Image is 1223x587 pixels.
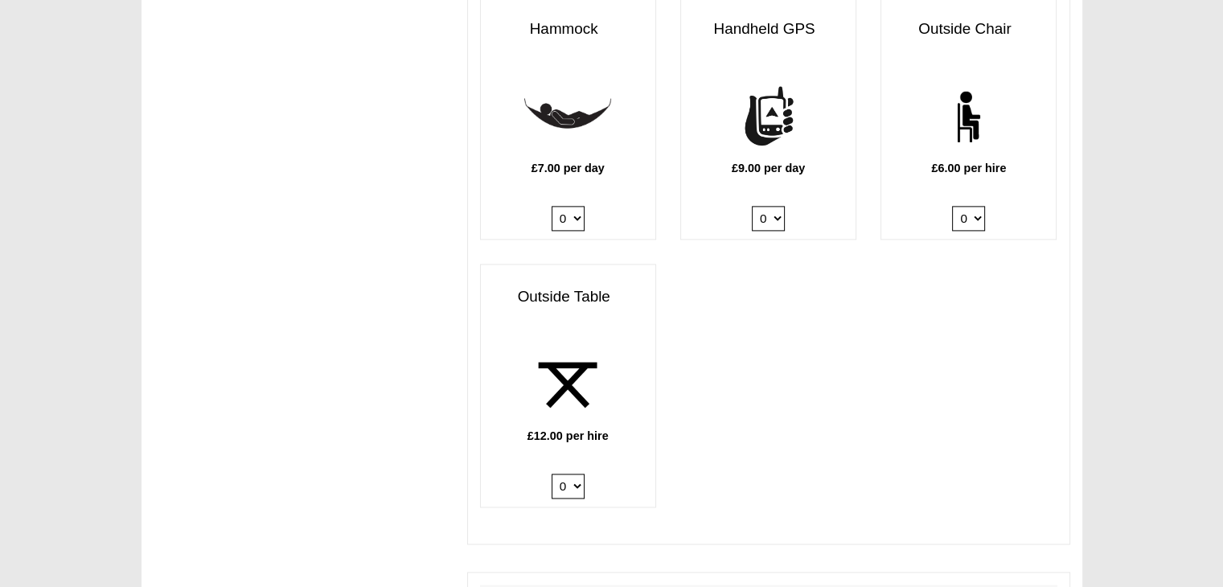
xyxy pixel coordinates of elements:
h3: Handheld GPS [681,13,856,46]
b: £12.00 per hire [527,429,609,442]
b: £9.00 per day [732,162,805,174]
img: table.png [524,341,612,429]
b: £7.00 per day [531,162,605,174]
h3: Outside Chair [881,13,1056,46]
img: handheld-gps.png [724,73,812,161]
h3: Hammock [481,13,655,46]
img: chair.png [925,73,1012,161]
img: hammock.png [524,73,612,161]
h3: Outside Table [481,281,655,314]
b: £6.00 per hire [931,162,1006,174]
